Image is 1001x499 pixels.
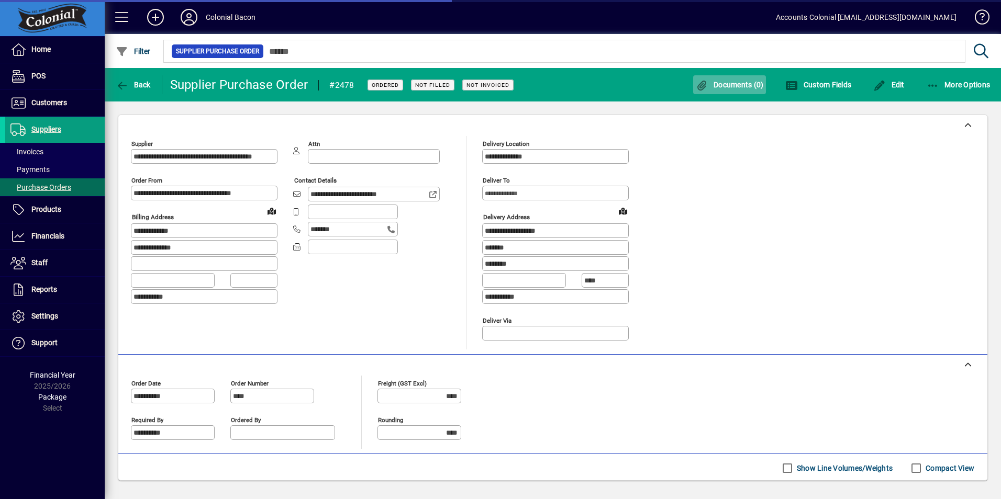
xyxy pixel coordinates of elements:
[116,47,151,55] span: Filter
[131,177,162,184] mat-label: Order from
[31,98,67,107] span: Customers
[176,46,259,56] span: Supplier Purchase Order
[5,37,105,63] a: Home
[483,140,529,148] mat-label: Delivery Location
[231,379,269,387] mat-label: Order number
[231,416,261,423] mat-label: Ordered by
[31,125,61,133] span: Suppliers
[924,75,993,94] button: More Options
[131,140,153,148] mat-label: Supplier
[5,63,105,89] a: POS
[927,81,991,89] span: More Options
[378,379,427,387] mat-label: Freight (GST excl)
[693,75,766,94] button: Documents (0)
[415,82,450,88] span: Not Filled
[329,77,354,94] div: #2478
[31,338,58,347] span: Support
[170,76,308,93] div: Supplier Purchase Order
[206,9,255,26] div: Colonial Bacon
[466,82,509,88] span: Not Invoiced
[5,90,105,116] a: Customers
[10,165,50,174] span: Payments
[5,330,105,356] a: Support
[795,463,893,473] label: Show Line Volumes/Weights
[873,81,905,89] span: Edit
[31,312,58,320] span: Settings
[5,303,105,330] a: Settings
[5,143,105,161] a: Invoices
[785,81,851,89] span: Custom Fields
[5,223,105,249] a: Financials
[31,72,46,80] span: POS
[116,81,151,89] span: Back
[378,416,403,423] mat-label: Rounding
[5,197,105,223] a: Products
[30,371,75,379] span: Financial Year
[871,75,907,94] button: Edit
[31,205,61,213] span: Products
[38,393,66,401] span: Package
[483,177,510,184] mat-label: Deliver To
[31,45,51,53] span: Home
[5,161,105,178] a: Payments
[924,463,974,473] label: Compact View
[696,81,764,89] span: Documents (0)
[31,285,57,293] span: Reports
[31,258,48,267] span: Staff
[967,2,988,36] a: Knowledge Base
[131,379,161,387] mat-label: Order date
[10,148,43,156] span: Invoices
[5,250,105,276] a: Staff
[113,42,153,61] button: Filter
[5,178,105,196] a: Purchase Orders
[172,8,206,27] button: Profile
[615,202,631,219] a: View on map
[483,316,511,324] mat-label: Deliver via
[5,277,105,303] a: Reports
[139,8,172,27] button: Add
[131,416,163,423] mat-label: Required by
[308,140,320,148] mat-label: Attn
[31,232,64,240] span: Financials
[783,75,854,94] button: Custom Fields
[263,202,280,219] a: View on map
[372,82,399,88] span: Ordered
[113,75,153,94] button: Back
[10,183,71,191] span: Purchase Orders
[776,9,956,26] div: Accounts Colonial [EMAIL_ADDRESS][DOMAIN_NAME]
[105,75,162,94] app-page-header-button: Back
